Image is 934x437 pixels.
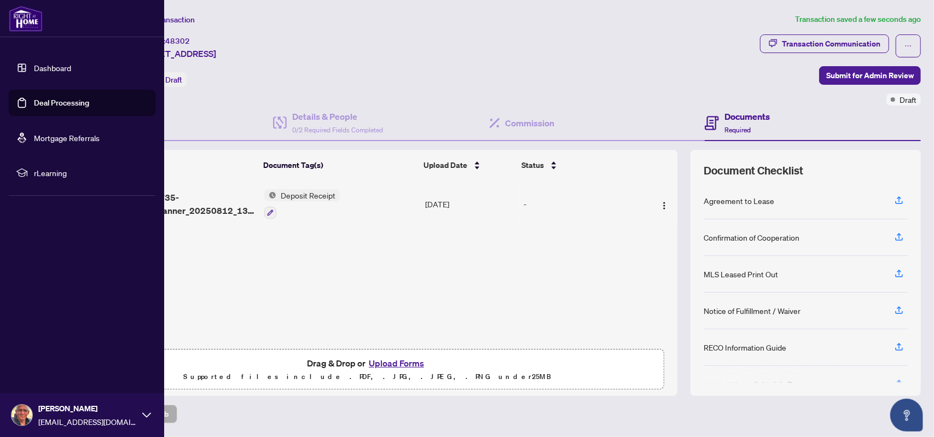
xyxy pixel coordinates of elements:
[900,94,916,106] span: Draft
[34,133,100,143] a: Mortgage Referrals
[38,416,137,428] span: [EMAIL_ADDRESS][DOMAIN_NAME]
[9,5,43,32] img: logo
[890,399,923,432] button: Open asap
[264,189,340,219] button: Status IconDeposit Receipt
[517,150,640,180] th: Status
[276,189,340,201] span: Deposit Receipt
[34,98,89,108] a: Deal Processing
[100,150,259,180] th: (1) File Name
[292,110,383,123] h4: Details & People
[105,191,255,217] span: 1755018920735-richmondhillscanner_20250812_131155.pdf
[259,150,419,180] th: Document Tag(s)
[165,75,182,85] span: Draft
[11,405,32,426] img: Profile Icon
[165,36,190,46] span: 48302
[264,189,276,201] img: Status Icon
[34,167,148,179] span: rLearning
[38,403,137,415] span: [PERSON_NAME]
[521,159,544,171] span: Status
[655,195,673,213] button: Logo
[71,349,664,390] span: Drag & Drop orUpload FormsSupported files include .PDF, .JPG, .JPEG, .PNG under25MB
[826,67,914,84] span: Submit for Admin Review
[904,42,912,50] span: ellipsis
[506,116,555,130] h4: Commission
[704,163,803,178] span: Document Checklist
[292,126,383,134] span: 0/2 Required Fields Completed
[660,201,669,210] img: Logo
[704,305,800,317] div: Notice of Fulfillment / Waiver
[424,159,467,171] span: Upload Date
[795,13,921,26] article: Transaction saved a few seconds ago
[524,198,638,210] div: -
[419,150,517,180] th: Upload Date
[819,66,921,85] button: Submit for Admin Review
[782,35,880,53] div: Transaction Communication
[704,195,774,207] div: Agreement to Lease
[34,63,71,73] a: Dashboard
[724,110,770,123] h4: Documents
[760,34,889,53] button: Transaction Communication
[307,356,427,370] span: Drag & Drop or
[366,356,427,370] button: Upload Forms
[136,15,195,25] span: View Transaction
[77,370,657,383] p: Supported files include .PDF, .JPG, .JPEG, .PNG under 25 MB
[724,126,751,134] span: Required
[704,268,778,280] div: MLS Leased Print Out
[704,231,799,243] div: Confirmation of Cooperation
[136,47,216,60] span: [STREET_ADDRESS]
[704,341,786,353] div: RECO Information Guide
[421,180,519,228] td: [DATE]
